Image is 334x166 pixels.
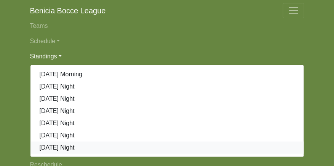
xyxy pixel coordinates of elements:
a: [DATE] Morning [30,68,304,81]
button: Toggle navigation [283,3,304,18]
a: [DATE] Night [30,117,304,129]
a: [DATE] Night [30,129,304,142]
div: Standings [30,65,304,157]
a: [DATE] Night [30,93,304,105]
a: [DATE] Night [30,142,304,154]
a: Benicia Bocce League [30,3,106,18]
a: Schedule [30,34,304,49]
a: [DATE] Night [30,81,304,93]
a: Standings [30,49,304,64]
a: [DATE] Night [30,105,304,117]
a: Teams [30,18,304,34]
